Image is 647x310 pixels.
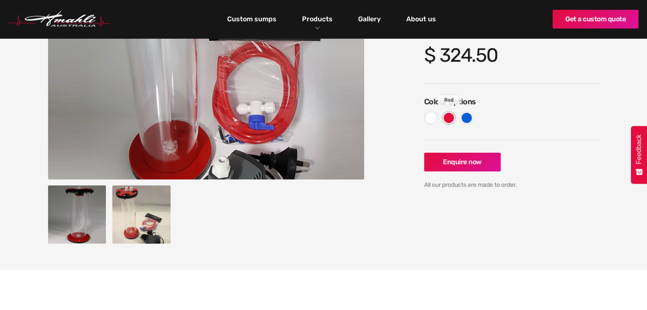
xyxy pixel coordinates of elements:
[112,185,171,244] a: open lightbox
[424,153,501,171] a: Enquire now
[635,134,643,164] span: Feedback
[48,185,106,244] img: Hmahli slow-flow resin reactor front view
[424,180,599,190] div: All our products are made to order.
[48,185,106,244] a: open lightbox
[424,44,599,66] h4: $ 324.50
[300,13,335,25] a: Products
[424,97,599,107] h6: Colour options
[404,12,438,26] a: About us
[9,11,111,27] a: home
[631,126,647,184] button: Feedback - Show survey
[356,12,383,26] a: Gallery
[225,12,279,26] a: Custom sumps
[444,97,453,102] div: Red
[9,11,111,27] img: Hmahli Australia Logo
[553,10,638,28] a: Get a custom quote
[112,185,171,244] img: Slow-flow aquarium media reactor kit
